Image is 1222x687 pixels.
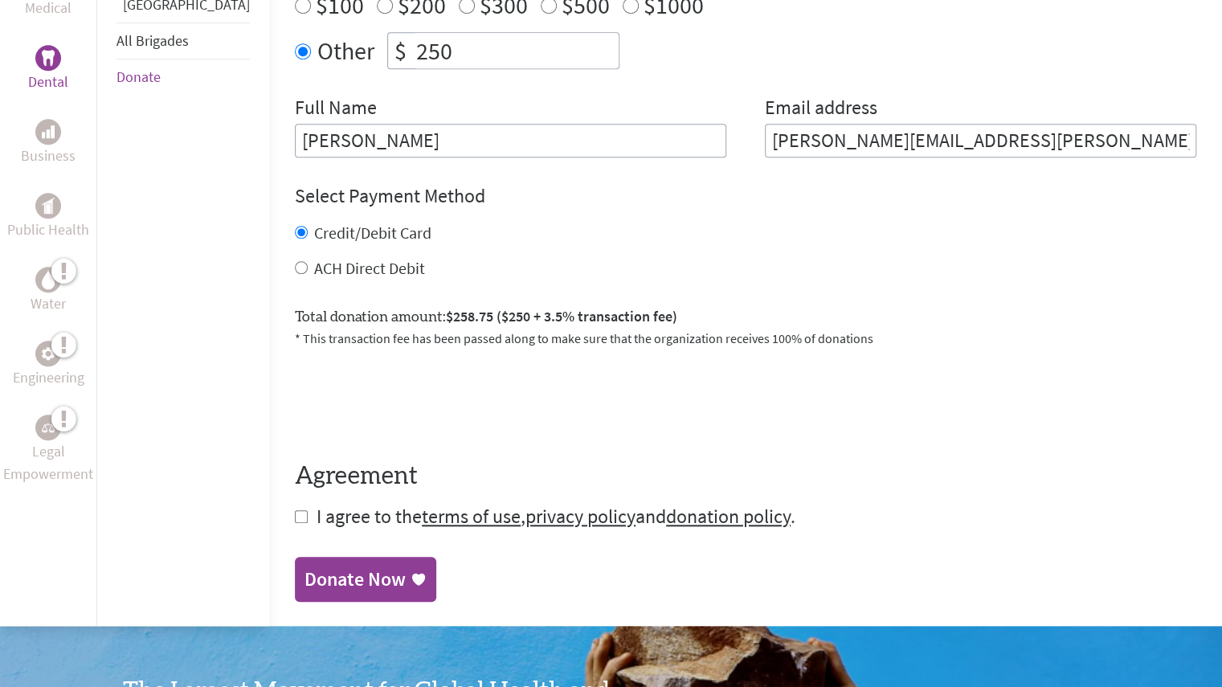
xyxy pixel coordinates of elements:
[13,366,84,389] p: Engineering
[446,307,677,325] span: $258.75 ($250 + 3.5% transaction fee)
[42,346,55,359] img: Engineering
[7,193,89,241] a: Public HealthPublic Health
[42,198,55,214] img: Public Health
[295,183,1196,209] h4: Select Payment Method
[116,31,189,50] a: All Brigades
[3,440,93,485] p: Legal Empowerment
[7,219,89,241] p: Public Health
[116,59,250,95] li: Donate
[314,223,431,243] label: Credit/Debit Card
[42,270,55,288] img: Water
[35,45,61,71] div: Dental
[765,124,1196,157] input: Your Email
[116,67,161,86] a: Donate
[35,267,61,292] div: Water
[13,341,84,389] a: EngineeringEngineering
[35,193,61,219] div: Public Health
[525,504,636,529] a: privacy policy
[21,145,76,167] p: Business
[388,33,413,68] div: $
[317,504,795,529] span: I agree to the , and .
[42,50,55,65] img: Dental
[314,258,425,278] label: ACH Direct Debit
[42,125,55,138] img: Business
[31,292,66,315] p: Water
[35,415,61,440] div: Legal Empowerment
[295,462,1196,491] h4: Agreement
[295,557,436,602] a: Donate Now
[765,95,877,124] label: Email address
[28,71,68,93] p: Dental
[666,504,791,529] a: donation policy
[35,119,61,145] div: Business
[295,95,377,124] label: Full Name
[3,415,93,485] a: Legal EmpowermentLegal Empowerment
[31,267,66,315] a: WaterWater
[295,329,1196,348] p: * This transaction fee has been passed along to make sure that the organization receives 100% of ...
[21,119,76,167] a: BusinessBusiness
[295,305,677,329] label: Total donation amount:
[116,22,250,59] li: All Brigades
[304,566,406,592] div: Donate Now
[295,124,726,157] input: Enter Full Name
[42,423,55,432] img: Legal Empowerment
[295,367,539,430] iframe: reCAPTCHA
[35,341,61,366] div: Engineering
[422,504,521,529] a: terms of use
[28,45,68,93] a: DentalDental
[413,33,619,68] input: Enter Amount
[317,32,374,69] label: Other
